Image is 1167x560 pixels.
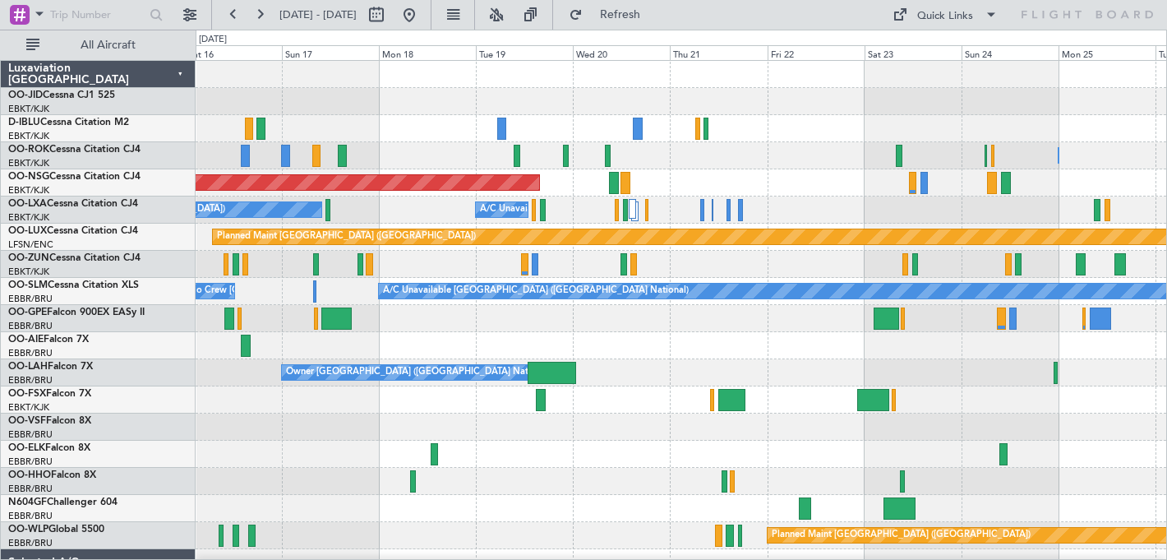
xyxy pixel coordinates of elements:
[884,2,1006,28] button: Quick Links
[8,456,53,468] a: EBBR/BRU
[670,45,767,60] div: Thu 21
[480,197,548,222] div: A/C Unavailable
[8,470,96,480] a: OO-HHOFalcon 8X
[286,360,551,385] div: Owner [GEOGRAPHIC_DATA] ([GEOGRAPHIC_DATA] National)
[8,374,53,386] a: EBBR/BRU
[8,211,49,224] a: EBKT/KJK
[282,45,379,60] div: Sun 17
[8,483,53,495] a: EBBR/BRU
[8,443,90,453] a: OO-ELKFalcon 8X
[8,280,48,290] span: OO-SLM
[8,335,44,345] span: OO-AIE
[8,238,53,251] a: LFSN/ENC
[8,308,47,317] span: OO-GPE
[279,7,357,22] span: [DATE] - [DATE]
[962,45,1059,60] div: Sun 24
[8,362,93,372] a: OO-LAHFalcon 7X
[8,416,91,426] a: OO-VSFFalcon 8X
[573,45,670,60] div: Wed 20
[8,253,141,263] a: OO-ZUNCessna Citation CJ4
[18,32,178,58] button: All Aircraft
[199,33,227,47] div: [DATE]
[586,9,655,21] span: Refresh
[217,224,476,249] div: Planned Maint [GEOGRAPHIC_DATA] ([GEOGRAPHIC_DATA])
[8,498,47,507] span: N604GF
[865,45,962,60] div: Sat 23
[1059,45,1155,60] div: Mon 25
[8,308,145,317] a: OO-GPEFalcon 900EX EASy II
[8,470,51,480] span: OO-HHO
[8,416,46,426] span: OO-VSF
[561,2,660,28] button: Refresh
[8,103,49,115] a: EBKT/KJK
[8,226,138,236] a: OO-LUXCessna Citation CJ4
[8,510,53,522] a: EBBR/BRU
[8,199,47,209] span: OO-LXA
[8,347,53,359] a: EBBR/BRU
[8,335,89,345] a: OO-AIEFalcon 7X
[8,157,49,169] a: EBKT/KJK
[476,45,573,60] div: Tue 19
[772,523,1031,548] div: Planned Maint [GEOGRAPHIC_DATA] ([GEOGRAPHIC_DATA])
[8,498,118,507] a: N604GFChallenger 604
[43,39,173,51] span: All Aircraft
[917,8,973,25] div: Quick Links
[8,145,49,155] span: OO-ROK
[8,184,49,197] a: EBKT/KJK
[8,199,138,209] a: OO-LXACessna Citation CJ4
[8,537,53,549] a: EBBR/BRU
[8,172,141,182] a: OO-NSGCessna Citation CJ4
[8,266,49,278] a: EBKT/KJK
[8,130,49,142] a: EBKT/KJK
[8,389,46,399] span: OO-FSX
[8,118,40,127] span: D-IBLU
[8,389,91,399] a: OO-FSXFalcon 7X
[8,118,129,127] a: D-IBLUCessna Citation M2
[8,525,104,535] a: OO-WLPGlobal 5500
[8,172,49,182] span: OO-NSG
[8,525,48,535] span: OO-WLP
[8,293,53,305] a: EBBR/BRU
[50,2,145,27] input: Trip Number
[8,253,49,263] span: OO-ZUN
[8,443,45,453] span: OO-ELK
[768,45,865,60] div: Fri 22
[383,279,689,303] div: A/C Unavailable [GEOGRAPHIC_DATA] ([GEOGRAPHIC_DATA] National)
[8,226,47,236] span: OO-LUX
[8,320,53,332] a: EBBR/BRU
[185,45,282,60] div: Sat 16
[379,45,476,60] div: Mon 18
[8,90,43,100] span: OO-JID
[8,401,49,414] a: EBKT/KJK
[8,362,48,372] span: OO-LAH
[8,280,139,290] a: OO-SLMCessna Citation XLS
[8,428,53,441] a: EBBR/BRU
[8,90,115,100] a: OO-JIDCessna CJ1 525
[8,145,141,155] a: OO-ROKCessna Citation CJ4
